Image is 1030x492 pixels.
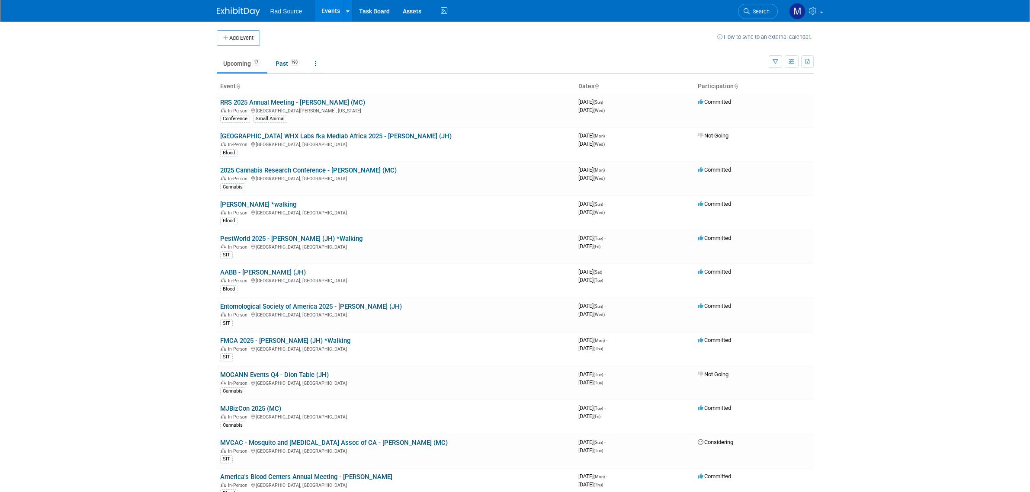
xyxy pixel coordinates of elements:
[578,235,606,241] span: [DATE]
[594,142,605,147] span: (Wed)
[578,473,607,479] span: [DATE]
[578,303,606,309] span: [DATE]
[220,149,237,157] div: Blood
[220,209,571,216] div: [GEOGRAPHIC_DATA], [GEOGRAPHIC_DATA]
[578,379,603,386] span: [DATE]
[220,345,571,352] div: [GEOGRAPHIC_DATA], [GEOGRAPHIC_DATA]
[698,201,731,207] span: Committed
[578,99,606,105] span: [DATE]
[217,55,267,72] a: Upcoming17
[228,312,250,318] span: In-Person
[698,132,728,139] span: Not Going
[594,210,605,215] span: (Wed)
[594,168,605,173] span: (Mon)
[217,30,260,46] button: Add Event
[220,319,233,327] div: SIT
[221,482,226,487] img: In-Person Event
[698,337,731,343] span: Committed
[575,79,694,94] th: Dates
[578,243,600,249] span: [DATE]
[289,59,300,66] span: 193
[236,83,240,89] a: Sort by Event Name
[604,439,606,445] span: -
[220,183,245,191] div: Cannabis
[228,346,250,352] span: In-Person
[594,380,603,385] span: (Tue)
[594,338,605,343] span: (Mon)
[220,166,397,174] a: 2025 Cannabis Research Conference - [PERSON_NAME] (MC)
[220,405,281,412] a: MJBizCon 2025 (MC)
[221,176,226,180] img: In-Person Event
[578,439,606,445] span: [DATE]
[221,312,226,316] img: In-Person Event
[594,108,605,113] span: (Wed)
[220,115,250,123] div: Conference
[220,99,365,106] a: RRS 2025 Annual Meeting - [PERSON_NAME] (MC)
[217,7,260,16] img: ExhibitDay
[220,141,571,147] div: [GEOGRAPHIC_DATA], [GEOGRAPHIC_DATA]
[228,448,250,454] span: In-Person
[269,55,307,72] a: Past193
[606,473,607,479] span: -
[606,132,607,139] span: -
[228,414,250,420] span: In-Person
[221,448,226,453] img: In-Person Event
[578,405,606,411] span: [DATE]
[251,59,261,66] span: 17
[594,244,600,249] span: (Fri)
[578,141,605,147] span: [DATE]
[578,268,605,275] span: [DATE]
[228,210,250,216] span: In-Person
[698,439,733,445] span: Considering
[594,202,603,207] span: (Sun)
[578,413,600,419] span: [DATE]
[253,115,287,123] div: Small Animal
[578,481,603,488] span: [DATE]
[220,455,233,463] div: SIT
[604,371,606,377] span: -
[220,277,571,284] div: [GEOGRAPHIC_DATA], [GEOGRAPHIC_DATA]
[220,107,571,114] div: [GEOGRAPHIC_DATA][PERSON_NAME], [US_STATE]
[604,235,606,241] span: -
[594,236,603,241] span: (Tue)
[220,371,329,379] a: MOCANN Events Q4 - Dion Table (JH)
[594,372,603,377] span: (Tue)
[594,414,600,419] span: (Fri)
[217,79,575,94] th: Event
[220,201,296,208] a: [PERSON_NAME] *walking
[228,380,250,386] span: In-Person
[594,474,605,479] span: (Mon)
[220,251,233,259] div: SIT
[603,268,605,275] span: -
[578,166,607,173] span: [DATE]
[221,108,226,112] img: In-Person Event
[604,303,606,309] span: -
[220,379,571,386] div: [GEOGRAPHIC_DATA], [GEOGRAPHIC_DATA]
[604,405,606,411] span: -
[220,439,448,447] a: MVCAC - Mosquito and [MEDICAL_DATA] Assoc of CA - [PERSON_NAME] (MC)
[221,346,226,351] img: In-Person Event
[220,337,350,345] a: FMCA 2025 - [PERSON_NAME] (JH) *Walking
[220,235,363,243] a: PestWorld 2025 - [PERSON_NAME] (JH) *Walking
[594,406,603,411] span: (Tue)
[594,448,603,453] span: (Tue)
[220,175,571,182] div: [GEOGRAPHIC_DATA], [GEOGRAPHIC_DATA]
[270,8,302,15] span: Rad Source
[578,345,603,351] span: [DATE]
[578,209,605,215] span: [DATE]
[221,244,226,249] img: In-Person Event
[228,108,250,114] span: In-Person
[606,166,607,173] span: -
[228,278,250,284] span: In-Person
[604,99,606,105] span: -
[578,175,605,181] span: [DATE]
[220,217,237,225] div: Blood
[578,337,607,343] span: [DATE]
[220,285,237,293] div: Blood
[220,387,245,395] div: Cannabis
[734,83,738,89] a: Sort by Participation Type
[221,414,226,419] img: In-Person Event
[578,447,603,454] span: [DATE]
[220,413,571,420] div: [GEOGRAPHIC_DATA], [GEOGRAPHIC_DATA]
[594,482,603,487] span: (Thu)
